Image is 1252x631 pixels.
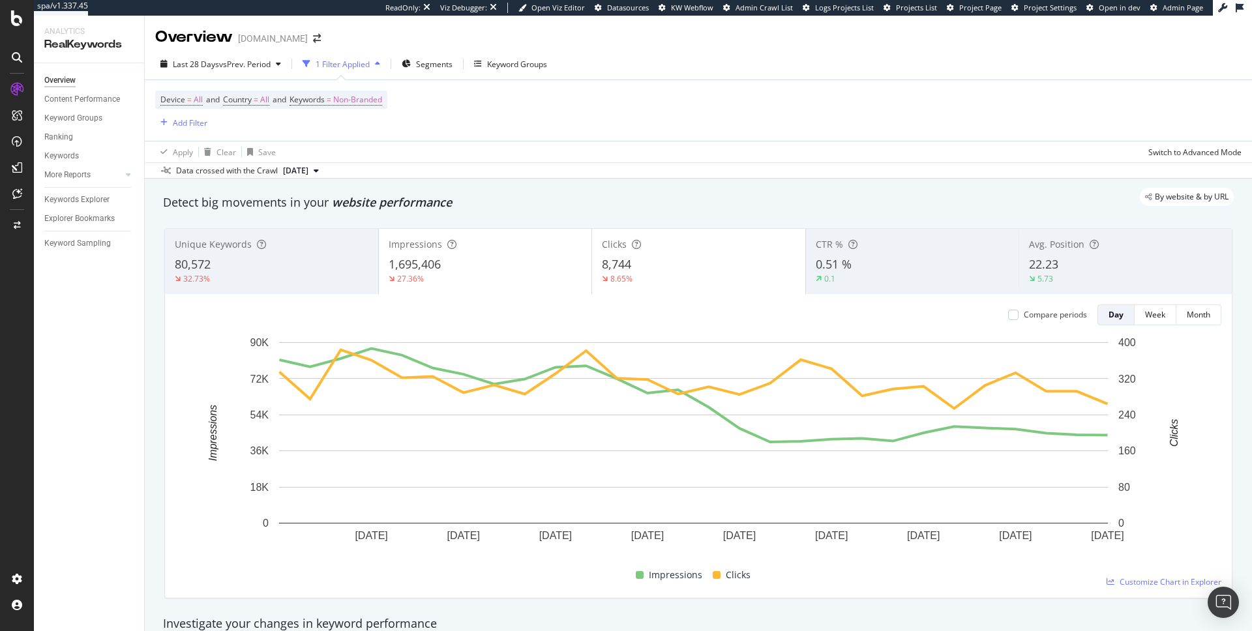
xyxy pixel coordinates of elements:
[175,336,1212,562] svg: A chart.
[250,337,269,348] text: 90K
[884,3,937,13] a: Projects List
[595,3,649,13] a: Datasources
[155,53,286,74] button: Last 28 DaysvsPrev. Period
[250,445,269,456] text: 36K
[207,405,218,461] text: Impressions
[44,212,135,226] a: Explorer Bookmarks
[44,193,110,207] div: Keywords Explorer
[155,115,207,130] button: Add Filter
[263,518,269,529] text: 0
[815,3,874,12] span: Logs Projects List
[959,3,1002,12] span: Project Page
[278,163,324,179] button: [DATE]
[44,168,122,182] a: More Reports
[44,168,91,182] div: More Reports
[173,117,207,128] div: Add Filter
[1099,3,1140,12] span: Open in dev
[260,91,269,109] span: All
[44,93,135,106] a: Content Performance
[206,94,220,105] span: and
[238,32,308,45] div: [DOMAIN_NAME]
[1024,309,1087,320] div: Compare periods
[487,59,547,70] div: Keyword Groups
[1120,576,1221,587] span: Customize Chart in Explorer
[1091,530,1124,541] text: [DATE]
[602,238,627,250] span: Clicks
[242,141,276,162] button: Save
[671,3,713,12] span: KW Webflow
[726,567,751,583] span: Clicks
[1029,256,1058,272] span: 22.23
[803,3,874,13] a: Logs Projects List
[44,37,134,52] div: RealKeywords
[44,111,102,125] div: Keyword Groups
[273,94,286,105] span: and
[1086,3,1140,13] a: Open in dev
[389,238,442,250] span: Impressions
[44,237,135,250] a: Keyword Sampling
[659,3,713,13] a: KW Webflow
[531,3,585,12] span: Open Viz Editor
[1163,3,1203,12] span: Admin Page
[1118,518,1124,529] text: 0
[44,237,111,250] div: Keyword Sampling
[816,256,852,272] span: 0.51 %
[1118,409,1136,420] text: 240
[447,530,480,541] text: [DATE]
[1135,304,1176,325] button: Week
[355,530,387,541] text: [DATE]
[44,74,76,87] div: Overview
[44,93,120,106] div: Content Performance
[815,530,848,541] text: [DATE]
[723,530,756,541] text: [DATE]
[1029,238,1084,250] span: Avg. Position
[175,238,252,250] span: Unique Keywords
[947,3,1002,13] a: Project Page
[1143,141,1242,162] button: Switch to Advanced Mode
[736,3,793,12] span: Admin Crawl List
[219,59,271,70] span: vs Prev. Period
[1118,337,1136,348] text: 400
[44,26,134,37] div: Analytics
[316,59,370,70] div: 1 Filter Applied
[258,147,276,158] div: Save
[610,273,633,284] div: 8.65%
[1187,309,1210,320] div: Month
[469,53,552,74] button: Keyword Groups
[1145,309,1165,320] div: Week
[1176,304,1221,325] button: Month
[416,59,453,70] span: Segments
[1150,3,1203,13] a: Admin Page
[396,53,458,74] button: Segments
[723,3,793,13] a: Admin Crawl List
[250,373,269,384] text: 72K
[155,141,193,162] button: Apply
[1208,587,1239,618] div: Open Intercom Messenger
[1118,445,1136,456] text: 160
[173,147,193,158] div: Apply
[250,409,269,420] text: 54K
[327,94,331,105] span: =
[155,26,233,48] div: Overview
[44,149,79,163] div: Keywords
[44,111,135,125] a: Keyword Groups
[1011,3,1077,13] a: Project Settings
[44,212,115,226] div: Explorer Bookmarks
[649,567,702,583] span: Impressions
[44,130,135,144] a: Ranking
[1109,309,1124,320] div: Day
[297,53,385,74] button: 1 Filter Applied
[816,238,843,250] span: CTR %
[397,273,424,284] div: 27.36%
[290,94,325,105] span: Keywords
[1118,373,1136,384] text: 320
[183,273,210,284] div: 32.73%
[1097,304,1135,325] button: Day
[999,530,1032,541] text: [DATE]
[216,147,236,158] div: Clear
[44,130,73,144] div: Ranking
[607,3,649,12] span: Datasources
[389,256,441,272] span: 1,695,406
[518,3,585,13] a: Open Viz Editor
